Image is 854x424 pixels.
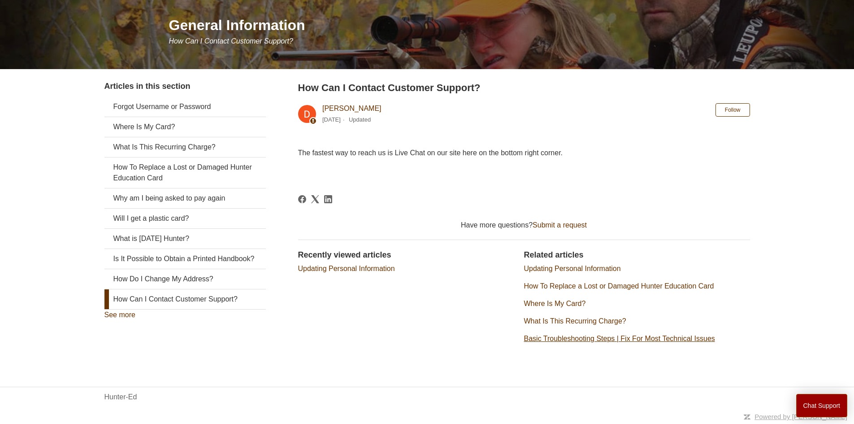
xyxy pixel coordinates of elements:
[524,335,715,342] a: Basic Troubleshooting Steps | Fix For Most Technical Issues
[524,317,626,325] a: What Is This Recurring Charge?
[298,149,563,157] span: The fastest way to reach us is Live Chat on our site here on the bottom right corner.
[104,249,266,269] a: Is It Possible to Obtain a Printed Handbook?
[104,311,135,319] a: See more
[533,221,587,229] a: Submit a request
[104,229,266,249] a: What is [DATE] Hunter?
[524,282,714,290] a: How To Replace a Lost or Damaged Hunter Education Card
[104,209,266,228] a: Will I get a plastic card?
[104,117,266,137] a: Where Is My Card?
[298,249,515,261] h2: Recently viewed articles
[796,394,848,417] button: Chat Support
[104,157,266,188] a: How To Replace a Lost or Damaged Hunter Education Card
[104,269,266,289] a: How Do I Change My Address?
[322,105,381,112] a: [PERSON_NAME]
[754,413,847,420] a: Powered by [PERSON_NAME]
[349,116,371,123] li: Updated
[169,14,750,36] h1: General Information
[104,289,266,309] a: How Can I Contact Customer Support?
[524,300,586,307] a: Where Is My Card?
[311,195,319,203] svg: Share this page on X Corp
[298,195,306,203] a: Facebook
[104,97,266,117] a: Forgot Username or Password
[298,220,750,231] div: Have more questions?
[322,116,341,123] time: 04/11/2025, 14:45
[104,188,266,208] a: Why am I being asked to pay again
[298,80,750,95] h2: How Can I Contact Customer Support?
[104,82,191,91] span: Articles in this section
[104,137,266,157] a: What Is This Recurring Charge?
[524,265,621,272] a: Updating Personal Information
[715,103,750,117] button: Follow Article
[169,37,293,45] span: How Can I Contact Customer Support?
[311,195,319,203] a: X Corp
[104,392,137,402] a: Hunter-Ed
[324,195,332,203] svg: Share this page on LinkedIn
[524,249,750,261] h2: Related articles
[324,195,332,203] a: LinkedIn
[298,195,306,203] svg: Share this page on Facebook
[298,265,395,272] a: Updating Personal Information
